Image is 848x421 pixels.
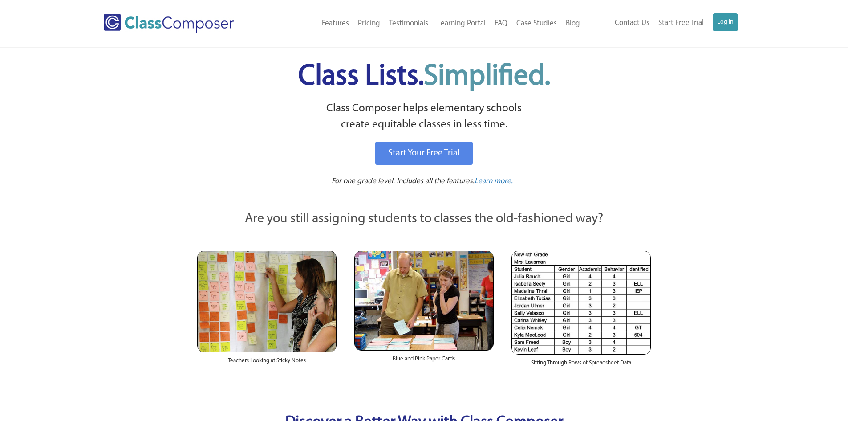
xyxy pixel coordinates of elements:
p: Class Composer helps elementary schools create equitable classes in less time. [196,101,653,133]
div: Teachers Looking at Sticky Notes [197,352,337,374]
a: Learning Portal [433,14,490,33]
span: Simplified. [424,62,550,91]
a: Start Your Free Trial [375,142,473,165]
a: Learn more. [475,176,513,187]
div: Blue and Pink Paper Cards [354,351,494,372]
a: FAQ [490,14,512,33]
a: Features [317,14,353,33]
img: Teachers Looking at Sticky Notes [197,251,337,352]
span: Start Your Free Trial [388,149,460,158]
p: Are you still assigning students to classes the old-fashioned way? [197,209,651,229]
img: Spreadsheets [511,251,651,355]
div: Sifting Through Rows of Spreadsheet Data [511,355,651,376]
img: Class Composer [104,14,234,33]
a: Start Free Trial [654,13,708,33]
span: Learn more. [475,177,513,185]
span: For one grade level. Includes all the features. [332,177,475,185]
nav: Header Menu [584,13,738,33]
a: Case Studies [512,14,561,33]
span: Class Lists. [298,62,550,91]
a: Blog [561,14,584,33]
a: Testimonials [385,14,433,33]
a: Log In [713,13,738,31]
a: Contact Us [610,13,654,33]
a: Pricing [353,14,385,33]
img: Blue and Pink Paper Cards [354,251,494,350]
nav: Header Menu [271,14,584,33]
